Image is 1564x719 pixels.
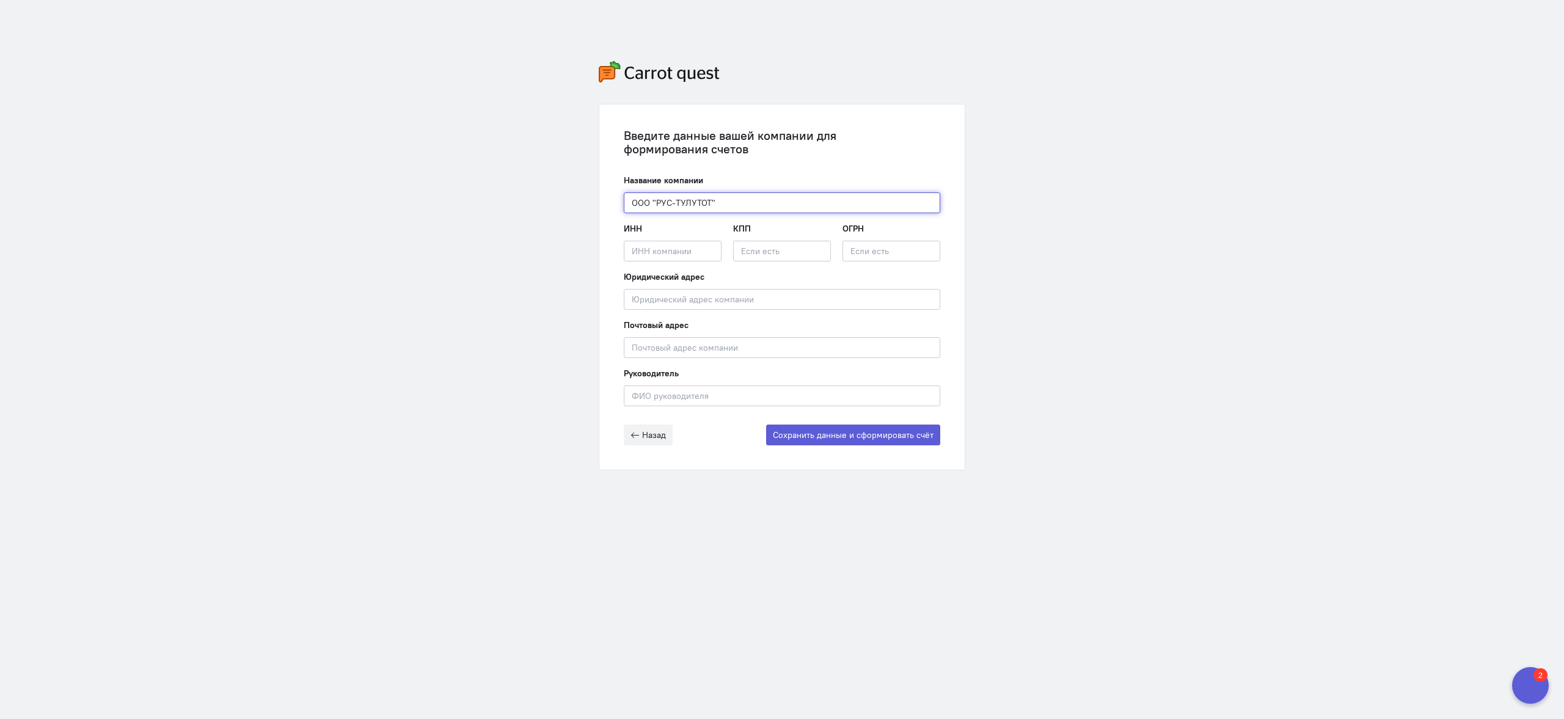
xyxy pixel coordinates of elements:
div: Введите данные вашей компании для формирования счетов [624,129,940,156]
span: Назад [642,429,666,440]
input: ИНН компании [624,241,722,261]
label: Почтовый адрес [624,319,689,331]
img: carrot-quest-logo.svg [599,61,720,82]
label: ОГРН [842,222,864,235]
input: Почтовый адрес компании [624,337,940,358]
input: ФИО руководителя [624,385,940,406]
input: Если есть [733,241,831,261]
input: Название компании, например «ООО “Огого“» [624,192,940,213]
input: Если есть [842,241,940,261]
label: Название компании [624,174,703,186]
div: 2 [27,7,42,21]
label: Руководитель [624,367,679,379]
button: Назад [624,425,673,445]
label: Юридический адрес [624,271,704,283]
label: ИНН [624,222,642,235]
label: КПП [733,222,751,235]
button: Сохранить данные и сформировать счёт [766,425,940,445]
input: Юридический адрес компании [624,289,940,310]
